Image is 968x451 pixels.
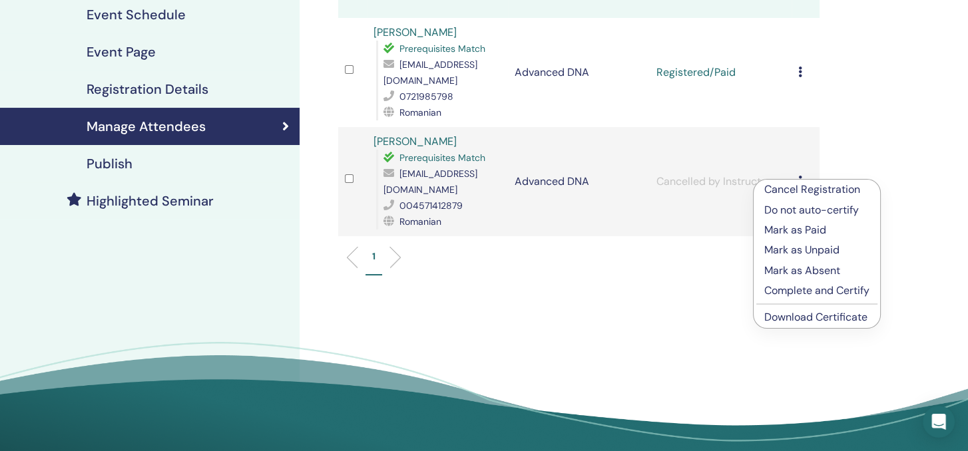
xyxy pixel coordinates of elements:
a: [PERSON_NAME] [373,25,457,39]
div: Open Intercom Messenger [923,406,955,438]
p: Complete and Certify [764,283,869,299]
span: Romanian [399,106,441,118]
h4: Registration Details [87,81,208,97]
td: Advanced DNA [508,18,650,127]
span: Romanian [399,216,441,227]
a: Download Certificate [764,310,867,324]
span: Prerequisites Match [399,43,485,55]
p: 1 [372,249,375,263]
span: Prerequisites Match [399,152,485,164]
h4: Event Page [87,44,156,60]
span: [EMAIL_ADDRESS][DOMAIN_NAME] [383,59,477,86]
span: 0721985798 [399,90,453,102]
span: 004571412879 [399,200,463,212]
h4: Manage Attendees [87,118,206,134]
a: [PERSON_NAME] [373,134,457,148]
p: Mark as Paid [764,222,869,238]
h4: Highlighted Seminar [87,193,214,209]
h4: Publish [87,156,132,172]
p: Mark as Unpaid [764,242,869,258]
p: Cancel Registration [764,182,869,198]
p: Do not auto-certify [764,202,869,218]
p: Mark as Absent [764,263,869,279]
span: [EMAIL_ADDRESS][DOMAIN_NAME] [383,168,477,196]
h4: Event Schedule [87,7,186,23]
td: Advanced DNA [508,127,650,236]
